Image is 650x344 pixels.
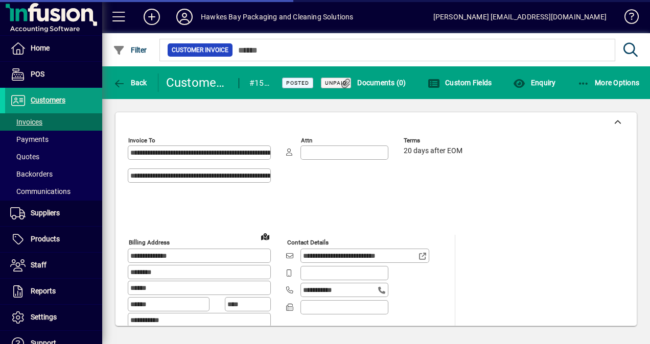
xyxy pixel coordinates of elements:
span: Filter [113,46,147,54]
span: Invoices [10,118,42,126]
div: #159683 [249,75,269,91]
a: POS [5,62,102,87]
button: Documents (0) [337,73,409,92]
span: Staff [31,261,47,269]
button: Add [135,8,168,26]
a: Settings [5,305,102,330]
span: Terms [404,137,465,144]
span: Back [113,79,147,87]
button: Profile [168,8,201,26]
a: Payments [5,131,102,148]
span: Reports [31,287,56,295]
span: Customer Invoice [172,45,228,55]
span: Posted [286,80,309,86]
a: Reports [5,279,102,304]
button: Back [110,73,150,92]
span: Products [31,235,60,243]
a: Knowledge Base [617,2,637,35]
span: Customers [31,96,65,104]
mat-label: Invoice To [128,137,155,144]
span: POS [31,70,44,78]
a: Communications [5,183,102,200]
a: View on map [257,228,273,244]
a: Staff [5,253,102,278]
span: Communications [10,187,71,195]
button: Custom Fields [425,73,495,92]
div: [PERSON_NAME] [EMAIL_ADDRESS][DOMAIN_NAME] [433,9,607,25]
span: Backorders [10,170,53,178]
a: Suppliers [5,201,102,226]
button: Filter [110,41,150,59]
a: Invoices [5,113,102,131]
a: Products [5,227,102,252]
app-page-header-button: Back [102,73,158,92]
a: Backorders [5,165,102,183]
a: Home [5,36,102,61]
a: Quotes [5,148,102,165]
span: Unpaid [325,80,347,86]
span: 20 days after EOM [404,147,462,155]
span: Documents (0) [340,79,406,87]
mat-label: Attn [301,137,312,144]
span: Suppliers [31,209,60,217]
span: Quotes [10,153,39,161]
span: Settings [31,313,57,321]
span: Enquiry [513,79,555,87]
div: Hawkes Bay Packaging and Cleaning Solutions [201,9,354,25]
span: Custom Fields [428,79,492,87]
span: Payments [10,135,49,143]
div: Customer Invoice [166,75,228,91]
button: Enquiry [510,73,558,92]
span: Home [31,44,50,52]
span: More Options [577,79,640,87]
button: More Options [575,73,642,92]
